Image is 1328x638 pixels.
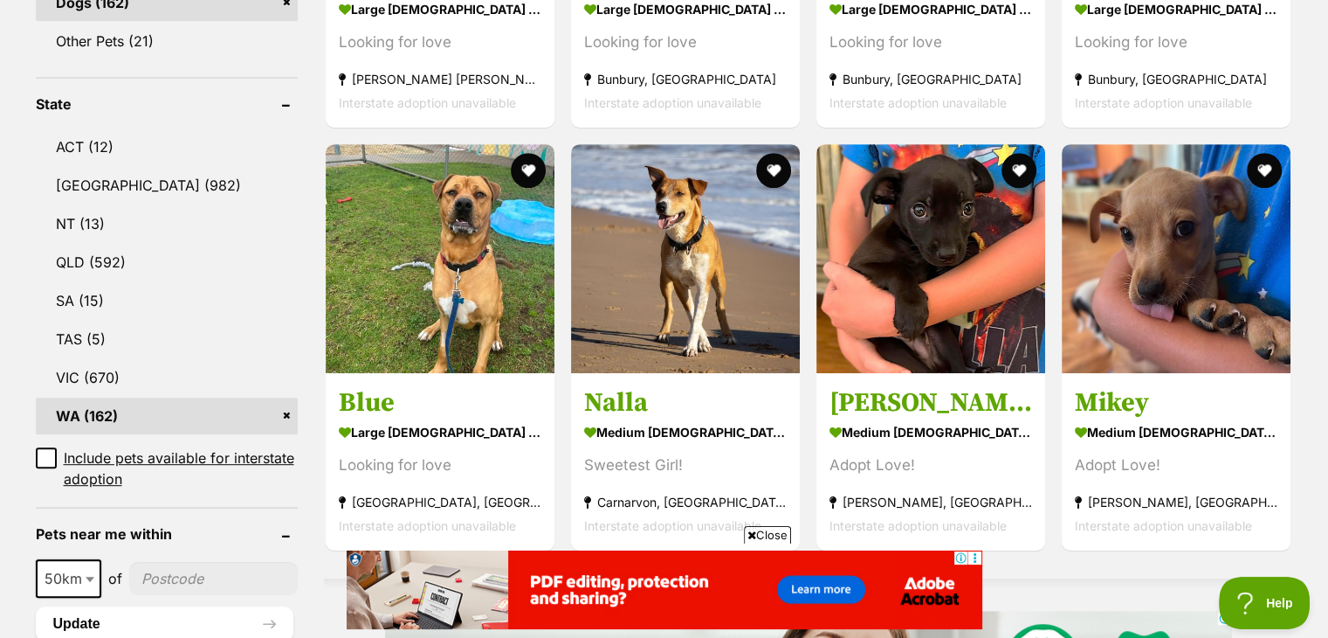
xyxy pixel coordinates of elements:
strong: Bunbury, [GEOGRAPHIC_DATA] [1075,67,1277,91]
a: Nalla medium [DEMOGRAPHIC_DATA] Dog Sweetest Girl! Carnarvon, [GEOGRAPHIC_DATA] Interstate adopti... [571,373,800,551]
h3: Mikey [1075,386,1277,420]
button: favourite [511,153,546,188]
span: 50km [38,566,100,591]
span: Interstate adoption unavailable [829,95,1007,110]
span: Interstate adoption unavailable [584,518,761,533]
div: Sweetest Girl! [584,454,787,477]
img: Nalla - Mixed breed Dog [571,144,800,373]
header: Pets near me within [36,526,298,542]
header: State [36,96,298,112]
h3: Nalla [584,386,787,420]
a: TAS (5) [36,321,298,357]
strong: medium [DEMOGRAPHIC_DATA] Dog [1075,420,1277,445]
strong: Bunbury, [GEOGRAPHIC_DATA] [829,67,1032,91]
a: QLD (592) [36,244,298,281]
img: consumer-privacy-logo.png [2,2,16,16]
strong: Carnarvon, [GEOGRAPHIC_DATA] [584,490,787,514]
a: NT (13) [36,205,298,242]
strong: [PERSON_NAME], [GEOGRAPHIC_DATA] [829,490,1032,514]
span: Interstate adoption unavailable [339,518,516,533]
span: Interstate adoption unavailable [1075,518,1252,533]
a: Include pets available for interstate adoption [36,447,298,489]
iframe: Advertisement [347,551,982,629]
img: Monty - Chihuahua x Mixed breed Dog [816,144,1045,373]
div: Adopt Love! [829,454,1032,477]
strong: Bunbury, [GEOGRAPHIC_DATA] [584,67,787,91]
span: Interstate adoption unavailable [584,95,761,110]
a: VIC (670) [36,359,298,396]
input: postcode [129,562,298,595]
iframe: Help Scout Beacon - Open [1219,577,1311,629]
a: Blue large [DEMOGRAPHIC_DATA] Dog Looking for love [GEOGRAPHIC_DATA], [GEOGRAPHIC_DATA] Interstat... [326,373,554,551]
button: favourite [1001,153,1036,188]
span: Interstate adoption unavailable [1075,95,1252,110]
a: SA (15) [36,282,298,319]
a: [PERSON_NAME] medium [DEMOGRAPHIC_DATA] Dog Adopt Love! [PERSON_NAME], [GEOGRAPHIC_DATA] Intersta... [816,373,1045,551]
a: Other Pets (21) [36,23,298,59]
a: [GEOGRAPHIC_DATA] (982) [36,167,298,204]
strong: large [DEMOGRAPHIC_DATA] Dog [339,420,541,445]
strong: [PERSON_NAME], [GEOGRAPHIC_DATA] [1075,490,1277,514]
img: adc.png [249,1,260,13]
span: Close [744,526,791,544]
button: favourite [1248,153,1283,188]
span: Include pets available for interstate adoption [64,447,298,489]
div: Adopt Love! [1075,454,1277,477]
strong: medium [DEMOGRAPHIC_DATA] Dog [829,420,1032,445]
strong: [GEOGRAPHIC_DATA], [GEOGRAPHIC_DATA] [339,490,541,514]
div: Looking for love [339,31,541,54]
button: favourite [756,153,791,188]
span: of [108,568,122,589]
img: Blue - Bull Mastiff Dog [326,144,554,373]
img: Mikey - Chihuahua x Mixed breed Dog [1062,144,1290,373]
span: Interstate adoption unavailable [339,95,516,110]
strong: medium [DEMOGRAPHIC_DATA] Dog [584,420,787,445]
h3: [PERSON_NAME] [829,386,1032,420]
div: Looking for love [1075,31,1277,54]
strong: [PERSON_NAME] [PERSON_NAME], [GEOGRAPHIC_DATA] [339,67,541,91]
span: 50km [36,559,101,598]
a: Mikey medium [DEMOGRAPHIC_DATA] Dog Adopt Love! [PERSON_NAME], [GEOGRAPHIC_DATA] Interstate adopt... [1062,373,1290,551]
h3: Blue [339,386,541,420]
span: Interstate adoption unavailable [829,518,1007,533]
div: Looking for love [584,31,787,54]
a: WA (162) [36,398,298,434]
a: ACT (12) [36,128,298,165]
div: Looking for love [339,454,541,477]
div: Looking for love [829,31,1032,54]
